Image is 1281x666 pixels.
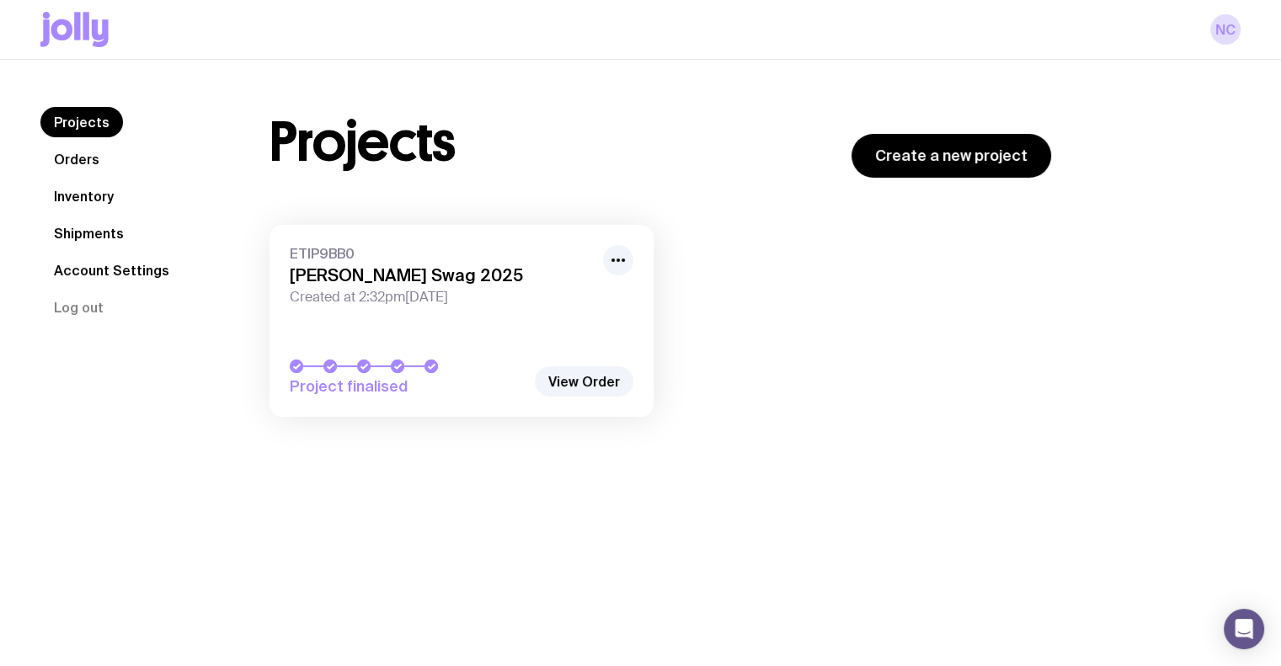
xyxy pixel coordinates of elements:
a: Shipments [40,218,137,248]
a: Create a new project [851,134,1051,178]
button: Log out [40,292,117,322]
a: Projects [40,107,123,137]
a: Inventory [40,181,127,211]
a: View Order [535,366,633,397]
a: NC [1210,14,1241,45]
a: Orders [40,144,113,174]
a: Account Settings [40,255,183,285]
div: Open Intercom Messenger [1224,609,1264,649]
a: ETIP9BB0[PERSON_NAME] Swag 2025Created at 2:32pm[DATE]Project finalised [270,225,654,417]
h1: Projects [270,115,456,169]
span: ETIP9BB0 [290,245,593,262]
h3: [PERSON_NAME] Swag 2025 [290,265,593,285]
span: Project finalised [290,376,526,397]
span: Created at 2:32pm[DATE] [290,289,593,306]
